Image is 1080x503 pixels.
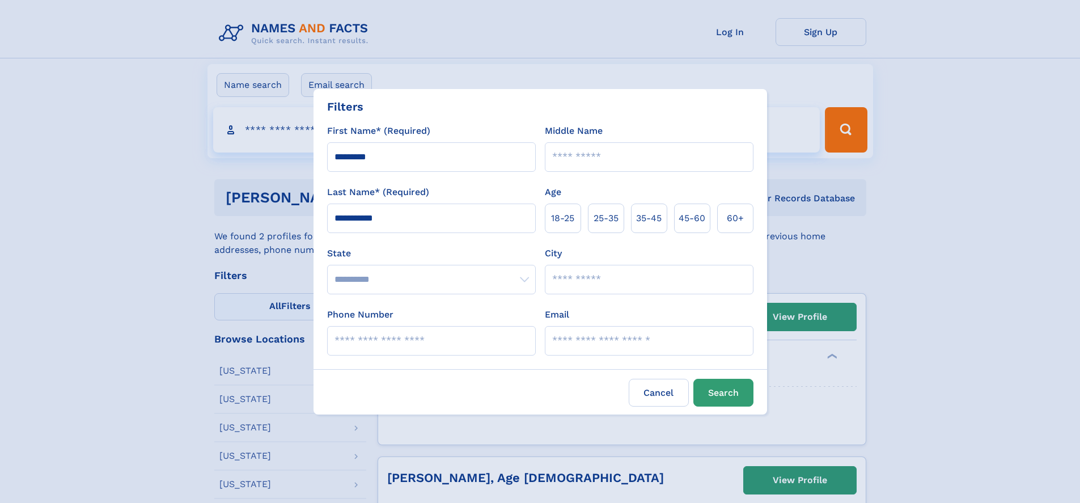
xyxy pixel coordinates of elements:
label: Email [545,308,569,322]
label: City [545,247,562,260]
span: 18‑25 [551,212,574,225]
label: State [327,247,536,260]
label: Last Name* (Required) [327,185,429,199]
label: Phone Number [327,308,393,322]
span: 35‑45 [636,212,662,225]
span: 60+ [727,212,744,225]
label: Age [545,185,561,199]
span: 45‑60 [679,212,705,225]
label: Middle Name [545,124,603,138]
span: 25‑35 [594,212,619,225]
div: Filters [327,98,363,115]
button: Search [693,379,753,407]
label: First Name* (Required) [327,124,430,138]
label: Cancel [629,379,689,407]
